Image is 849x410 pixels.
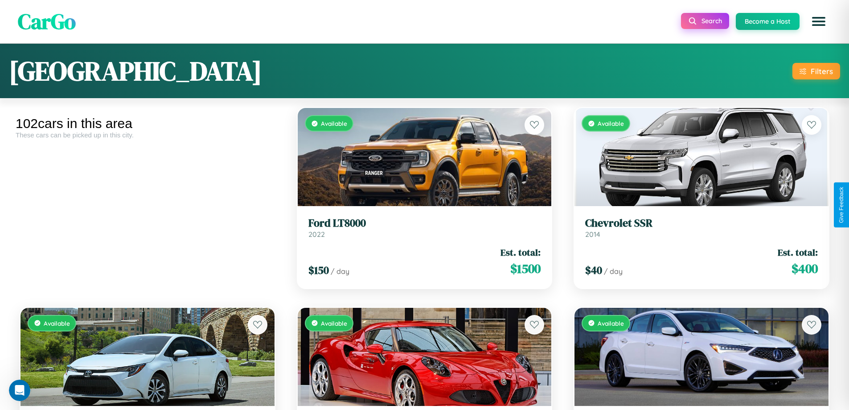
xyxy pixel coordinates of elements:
[16,131,279,139] div: These cars can be picked up in this city.
[585,217,818,239] a: Chevrolet SSR2014
[321,120,347,127] span: Available
[9,53,262,89] h1: [GEOGRAPHIC_DATA]
[806,9,831,34] button: Open menu
[585,217,818,230] h3: Chevrolet SSR
[701,17,722,25] span: Search
[811,66,833,76] div: Filters
[44,319,70,327] span: Available
[331,267,349,276] span: / day
[792,260,818,277] span: $ 400
[308,217,541,239] a: Ford LT80002022
[308,230,325,239] span: 2022
[321,319,347,327] span: Available
[736,13,800,30] button: Become a Host
[792,63,840,79] button: Filters
[9,380,30,401] iframe: Intercom live chat
[838,187,845,223] div: Give Feedback
[585,263,602,277] span: $ 40
[681,13,729,29] button: Search
[585,230,600,239] span: 2014
[308,217,541,230] h3: Ford LT8000
[18,7,76,36] span: CarGo
[16,116,279,131] div: 102 cars in this area
[598,120,624,127] span: Available
[510,260,541,277] span: $ 1500
[598,319,624,327] span: Available
[500,246,541,259] span: Est. total:
[604,267,623,276] span: / day
[308,263,329,277] span: $ 150
[778,246,818,259] span: Est. total:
